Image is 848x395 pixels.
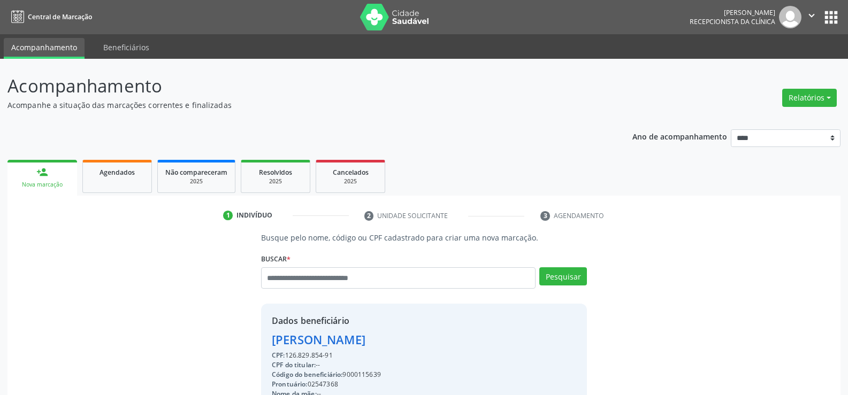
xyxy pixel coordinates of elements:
div: 2025 [165,177,227,185]
a: Beneficiários [96,38,157,57]
p: Ano de acompanhamento [632,129,727,143]
button: Pesquisar [539,267,587,285]
div: 02547368 [272,379,495,389]
div: person_add [36,166,48,178]
div: [PERSON_NAME] [690,8,775,17]
span: Central de Marcação [28,12,92,21]
button: apps [822,8,841,27]
button:  [801,6,822,28]
p: Acompanhamento [7,73,591,99]
span: CPF: [272,351,285,360]
img: img [779,6,801,28]
div: Indivíduo [236,211,272,220]
span: Não compareceram [165,168,227,177]
div: -- [272,360,495,370]
div: 2025 [249,177,302,185]
div: Nova marcação [15,181,70,189]
div: [PERSON_NAME] [272,331,495,348]
label: Buscar [261,251,291,267]
span: Cancelados [333,168,369,177]
a: Central de Marcação [7,8,92,26]
span: Recepcionista da clínica [690,17,775,26]
div: 9000115639 [272,370,495,379]
a: Acompanhamento [4,38,85,59]
p: Busque pelo nome, código ou CPF cadastrado para criar uma nova marcação. [261,232,587,243]
i:  [806,10,818,21]
div: 126.829.854-91 [272,351,495,360]
div: Dados beneficiário [272,314,495,327]
div: 2025 [324,177,377,185]
p: Acompanhe a situação das marcações correntes e finalizadas [7,99,591,111]
span: Código do beneficiário: [272,370,342,379]
span: CPF do titular: [272,360,316,369]
span: Agendados [100,168,135,177]
div: 1 [223,211,233,220]
span: Prontuário: [272,379,308,389]
span: Resolvidos [259,168,292,177]
button: Relatórios [782,89,837,107]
